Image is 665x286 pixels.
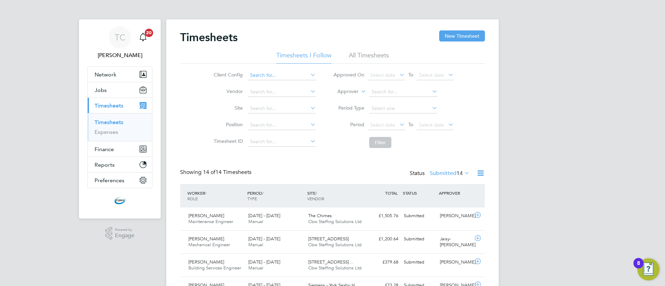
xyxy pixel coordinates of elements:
[115,227,134,233] span: Powered by
[95,102,123,109] span: Timesheets
[212,72,243,78] label: Client Config
[370,72,395,78] span: Select date
[308,236,349,242] span: [STREET_ADDRESS]
[212,121,243,128] label: Position
[333,72,364,78] label: Approved On
[406,70,415,79] span: To
[365,257,401,268] div: £379.68
[456,170,463,177] span: 14
[246,187,305,205] div: PERIOD
[370,122,395,128] span: Select date
[248,213,280,219] span: [DATE] - [DATE]
[410,169,471,178] div: Status
[307,196,324,201] span: VENDOR
[248,219,263,224] span: Manual
[365,233,401,245] div: £1,200.64
[95,119,123,126] a: Timesheets
[188,265,241,271] span: Building Services Engineer
[115,33,125,42] span: TC
[365,210,401,222] div: £1,505.76
[95,87,107,93] span: Jobs
[276,51,331,64] li: Timesheets I Follow
[333,121,364,128] label: Period
[248,87,316,97] input: Search for...
[437,210,473,222] div: [PERSON_NAME]
[88,67,152,82] button: Network
[437,187,473,199] div: APPROVER
[401,187,437,199] div: STATUS
[188,213,224,219] span: [PERSON_NAME]
[406,120,415,129] span: To
[88,141,152,157] button: Finance
[308,213,332,219] span: The Chimes
[308,265,362,271] span: Cbw Staffing Solutions Ltd
[95,129,118,135] a: Expenses
[349,51,389,64] li: All Timesheets
[203,169,215,176] span: 14 of
[105,227,135,240] a: Powered byEngage
[188,259,224,265] span: [PERSON_NAME]
[316,190,317,196] span: /
[95,177,124,184] span: Preferences
[203,169,251,176] span: 14 Timesheets
[95,162,115,168] span: Reports
[212,88,243,94] label: Vendor
[136,26,150,48] a: 20
[187,196,198,201] span: ROLE
[88,157,152,172] button: Reports
[88,98,152,113] button: Timesheets
[385,190,398,196] span: TOTAL
[327,88,358,95] label: Approver
[401,210,437,222] div: Submitted
[419,122,444,128] span: Select date
[188,219,233,224] span: Maintenance Engineer
[180,30,238,44] h2: Timesheets
[87,26,152,59] a: TC[PERSON_NAME]
[262,190,264,196] span: /
[308,259,353,265] span: [STREET_ADDRESS]…
[637,263,640,272] div: 8
[401,257,437,268] div: Submitted
[87,51,152,59] span: Tom Cheek
[369,87,437,97] input: Search for...
[333,105,364,111] label: Period Type
[248,265,263,271] span: Manual
[248,236,280,242] span: [DATE] - [DATE]
[248,242,263,248] span: Manual
[437,257,473,268] div: [PERSON_NAME]
[180,169,253,176] div: Showing
[115,233,134,239] span: Engage
[79,19,161,219] nav: Main navigation
[369,137,391,148] button: Filter
[247,196,257,201] span: TYPE
[145,29,153,37] span: 20
[248,259,280,265] span: [DATE] - [DATE]
[88,82,152,98] button: Jobs
[205,190,206,196] span: /
[308,219,362,224] span: Cbw Staffing Solutions Ltd
[87,195,152,206] a: Go to home page
[248,71,316,80] input: Search for...
[437,233,473,251] div: Jaisy-[PERSON_NAME]
[430,170,470,177] label: Submitted
[439,30,485,41] button: New Timesheet
[369,104,437,113] input: Select one
[114,195,125,206] img: cbwstaffingsolutions-logo-retina.png
[95,146,114,153] span: Finance
[95,71,116,78] span: Network
[401,233,437,245] div: Submitted
[188,242,230,248] span: Mechanical Engineer
[186,187,246,205] div: WORKER
[305,187,365,205] div: SITE
[88,113,152,141] div: Timesheets
[419,72,444,78] span: Select date
[248,137,316,147] input: Search for...
[212,138,243,144] label: Timesheet ID
[88,173,152,188] button: Preferences
[308,242,362,248] span: Cbw Staffing Solutions Ltd
[188,236,224,242] span: [PERSON_NAME]
[212,105,243,111] label: Site
[637,258,659,280] button: Open Resource Center, 8 new notifications
[248,120,316,130] input: Search for...
[248,104,316,113] input: Search for...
